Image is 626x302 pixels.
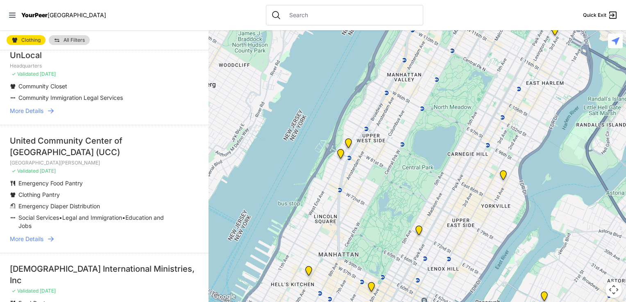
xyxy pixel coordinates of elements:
[18,203,100,210] span: Emergency Diaper Distribution
[583,10,618,20] a: Quick Exit
[606,282,622,298] button: Map camera controls
[10,235,199,243] a: More Details
[18,94,123,101] span: Community Immigration Legal Services
[11,288,39,294] span: ✓ Validated
[40,288,56,294] span: [DATE]
[10,107,43,115] span: More Details
[18,180,83,187] span: Emergency Food Pantry
[343,138,354,151] div: Pathways Adult Drop-In Program
[40,71,56,77] span: [DATE]
[7,35,45,45] a: Clothing
[11,168,39,174] span: ✓ Validated
[21,38,41,43] span: Clothing
[21,13,106,18] a: YourPeer[GEOGRAPHIC_DATA]
[40,168,56,174] span: [DATE]
[21,11,48,18] span: YourPeer
[18,191,60,198] span: Clothing Pantry
[10,63,199,69] p: Headquarters
[49,35,90,45] a: All Filters
[122,214,125,221] span: •
[18,214,59,221] span: Social Services
[211,291,238,302] a: Open this area in Google Maps (opens a new window)
[10,50,199,61] div: UnLocal
[304,266,314,279] div: 9th Avenue Drop-in Center
[284,11,418,19] input: Search
[18,83,67,90] span: Community Closet
[62,214,122,221] span: Legal and Immigration
[550,26,560,39] div: Main Location
[10,263,199,286] div: [DEMOGRAPHIC_DATA] International Ministries, Inc
[10,107,199,115] a: More Details
[10,135,199,158] div: United Community Center of [GEOGRAPHIC_DATA] (UCC)
[211,291,238,302] img: Google
[59,214,62,221] span: •
[498,170,508,183] div: Avenue Church
[10,160,199,166] p: [GEOGRAPHIC_DATA][PERSON_NAME]
[64,38,85,43] span: All Filters
[583,12,606,18] span: Quick Exit
[414,225,424,239] div: Manhattan
[10,235,43,243] span: More Details
[48,11,106,18] span: [GEOGRAPHIC_DATA]
[11,71,39,77] span: ✓ Validated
